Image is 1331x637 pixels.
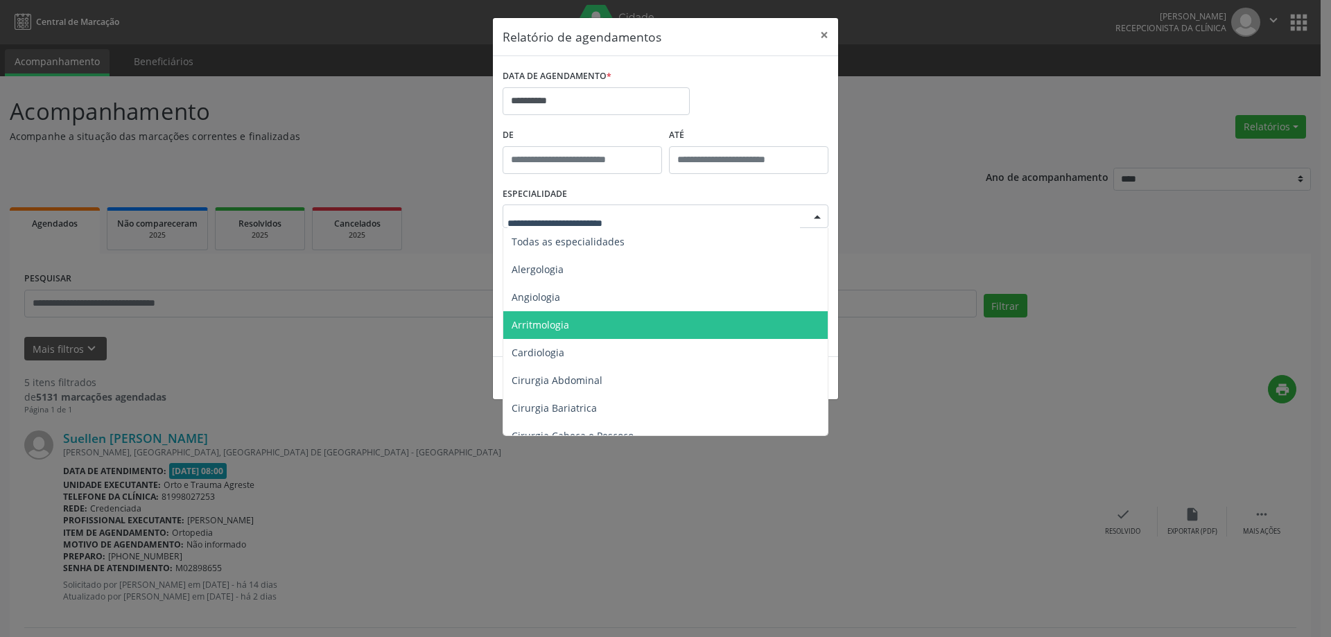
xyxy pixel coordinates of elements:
span: Cirurgia Bariatrica [512,401,597,415]
span: Arritmologia [512,318,569,331]
span: Alergologia [512,263,564,276]
label: ATÉ [669,125,828,146]
h5: Relatório de agendamentos [503,28,661,46]
label: DATA DE AGENDAMENTO [503,66,611,87]
button: Close [810,18,838,52]
label: De [503,125,662,146]
span: Cirurgia Abdominal [512,374,602,387]
span: Todas as especialidades [512,235,625,248]
span: Cardiologia [512,346,564,359]
label: ESPECIALIDADE [503,184,567,205]
span: Cirurgia Cabeça e Pescoço [512,429,634,442]
span: Angiologia [512,290,560,304]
